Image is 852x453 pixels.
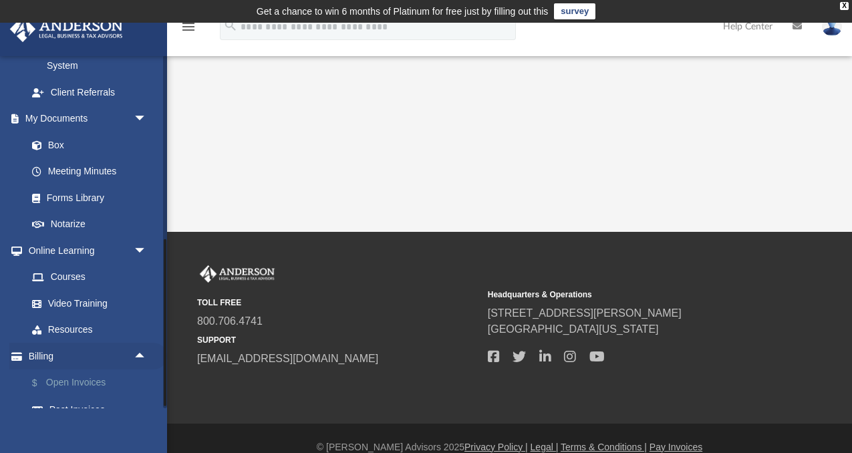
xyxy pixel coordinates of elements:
[19,211,160,238] a: Notarize
[561,442,647,452] a: Terms & Conditions |
[197,265,277,283] img: Anderson Advisors Platinum Portal
[197,297,478,309] small: TOLL FREE
[197,353,378,364] a: [EMAIL_ADDRESS][DOMAIN_NAME]
[822,17,842,36] img: User Pic
[9,237,160,264] a: Online Learningarrow_drop_down
[19,264,160,291] a: Courses
[840,2,849,10] div: close
[488,289,769,301] small: Headquarters & Operations
[9,106,160,132] a: My Documentsarrow_drop_down
[554,3,595,19] a: survey
[488,323,659,335] a: [GEOGRAPHIC_DATA][US_STATE]
[134,237,160,265] span: arrow_drop_down
[464,442,528,452] a: Privacy Policy |
[19,317,160,343] a: Resources
[19,290,154,317] a: Video Training
[9,343,167,369] a: Billingarrow_drop_up
[180,19,196,35] i: menu
[197,315,263,327] a: 800.706.4741
[650,442,702,452] a: Pay Invoices
[223,18,238,33] i: search
[134,106,160,133] span: arrow_drop_down
[19,79,160,106] a: Client Referrals
[257,3,549,19] div: Get a chance to win 6 months of Platinum for free just by filling out this
[39,375,46,392] span: $
[19,369,167,397] a: $Open Invoices
[180,25,196,35] a: menu
[134,343,160,370] span: arrow_drop_up
[531,442,559,452] a: Legal |
[488,307,682,319] a: [STREET_ADDRESS][PERSON_NAME]
[19,36,160,79] a: [PERSON_NAME] System
[19,158,160,185] a: Meeting Minutes
[19,396,167,423] a: Past Invoices
[19,132,154,158] a: Box
[19,184,154,211] a: Forms Library
[6,16,127,42] img: Anderson Advisors Platinum Portal
[197,334,478,346] small: SUPPORT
